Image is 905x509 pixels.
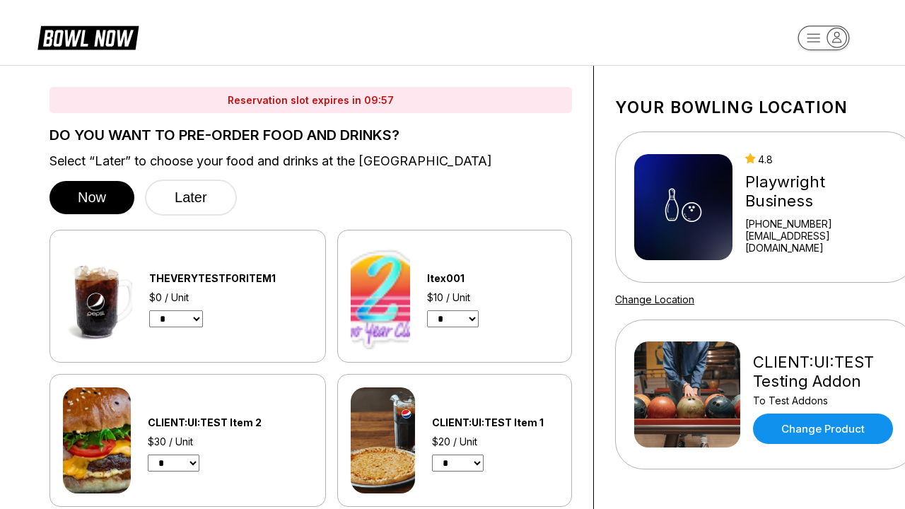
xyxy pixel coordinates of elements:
a: [EMAIL_ADDRESS][DOMAIN_NAME] [745,230,897,254]
div: $30 / Unit [148,435,300,447]
button: Later [145,180,237,216]
label: Select “Later” to choose your food and drinks at the [GEOGRAPHIC_DATA] [49,153,572,169]
div: CLIENT:UI:TEST Testing Addon [753,353,897,391]
label: DO YOU WANT TO PRE-ORDER FOOD AND DRINKS? [49,127,572,143]
div: $0 / Unit [149,291,313,303]
div: 4.8 [745,153,897,165]
a: Change Product [753,414,893,444]
div: [PHONE_NUMBER] [745,218,897,230]
div: THEVERYTESTFORITEM1 [149,272,313,284]
a: Change Location [615,293,694,305]
img: Itex001 [351,243,410,349]
img: Playwright Business [634,154,732,260]
div: CLIENT:UI:TEST Item 1 [432,416,559,428]
div: CLIENT:UI:TEST Item 2 [148,416,300,428]
div: Itex001 [427,272,525,284]
div: $20 / Unit [432,435,559,447]
div: Playwright Business [745,172,897,211]
img: THEVERYTESTFORITEM1 [63,243,132,349]
div: $10 / Unit [427,291,525,303]
button: Now [49,181,134,214]
img: CLIENT:UI:TEST Item 1 [351,387,415,493]
div: To Test Addons [753,394,897,406]
img: CLIENT:UI:TEST Item 2 [63,387,131,493]
img: CLIENT:UI:TEST Testing Addon [634,341,740,447]
div: Reservation slot expires in 09:57 [49,87,572,113]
